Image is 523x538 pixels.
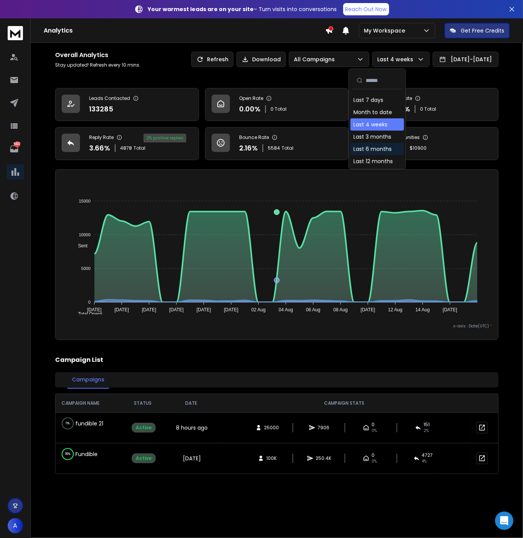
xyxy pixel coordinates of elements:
p: Reach Out Now [345,5,387,13]
span: 0% [371,458,377,464]
div: Last 7 days [354,96,383,104]
a: Opportunities109$10900 [355,127,499,160]
button: [DATE]-[DATE] [433,52,499,67]
p: Download [252,56,281,63]
tspan: [DATE] [443,307,457,313]
button: Campaigns [67,371,109,389]
tspan: 0 [88,300,91,304]
p: $ 10900 [410,145,427,151]
p: 5607 [14,141,20,147]
p: 3.66 % [89,143,110,154]
div: Open Intercom Messenger [495,512,513,530]
p: Stay updated! Refresh every 10 mins. [55,62,140,68]
th: DATE [165,394,218,412]
span: 0 [371,422,375,428]
a: Leads Contacted133285 [55,88,199,121]
tspan: [DATE] [197,307,211,313]
div: Month to date [354,108,392,116]
span: Total Opens [72,311,103,317]
span: 4 % [422,458,427,464]
p: x-axis : Date(UTC) [62,323,492,329]
p: Reply Rate [89,134,114,141]
span: 5584 [268,145,280,151]
span: Total [282,145,293,151]
span: Total [134,145,145,151]
button: Get Free Credits [445,23,510,38]
tspan: 14 Aug [415,307,430,313]
div: Last 4 weeks [354,121,388,128]
tspan: 12 Aug [388,307,402,313]
button: A [8,518,23,533]
span: 2 % [424,428,429,434]
tspan: [DATE] [361,307,375,313]
tspan: 5000 [81,266,90,271]
p: Leads Contacted [89,95,130,101]
th: STATUS [121,394,165,412]
tspan: [DATE] [169,307,184,313]
p: 0 Total [420,106,436,112]
span: 100K [266,455,277,461]
td: [DATE] [165,443,218,474]
a: Click Rate0.00%0 Total [355,88,499,121]
h1: Overall Analytics [55,51,140,60]
h2: Campaign List [55,355,499,365]
td: 8 hours ago [165,412,218,443]
div: Last 12 months [354,157,393,165]
button: Refresh [191,52,233,67]
tspan: 04 Aug [279,307,293,313]
img: logo [8,26,23,40]
div: Last 3 months [354,133,391,141]
p: Open Rate [239,95,263,101]
th: CAMPAIGN STATS [218,394,470,412]
tspan: 06 Aug [306,307,320,313]
div: Last 6 months [354,145,392,153]
tspan: [DATE] [224,307,238,313]
tspan: [DATE] [142,307,156,313]
span: 25000 [264,425,279,431]
p: 2.16 % [239,143,258,154]
span: 0 [371,452,375,458]
a: Open Rate0.00%0 Total [205,88,349,121]
p: All Campaigns [294,56,338,63]
tspan: 08 Aug [334,307,348,313]
p: Last 4 weeks [377,56,416,63]
span: Sent [72,243,88,249]
tspan: 02 Aug [251,307,266,313]
p: 0 Total [270,106,287,112]
div: Active [132,423,156,433]
th: CAMPAIGN NAME [55,394,121,412]
h1: Analytics [44,26,325,35]
p: 99 % [65,450,70,458]
td: Fundible [55,443,121,465]
a: 5607 [7,141,22,157]
td: fundible 21 [55,413,121,434]
button: Download [236,52,286,67]
span: 4878 [120,145,132,151]
a: Bounce Rate2.16%5584Total [205,127,349,160]
strong: Your warmest leads are on your site [148,5,254,13]
tspan: 10000 [79,232,91,237]
span: 250.4K [316,455,331,461]
a: Reach Out Now [343,3,389,15]
span: 0% [371,428,377,434]
span: 7906 [318,425,329,431]
span: 151 [424,422,430,428]
div: Active [132,453,156,463]
p: Get Free Credits [461,27,504,34]
a: Reply Rate3.66%4878Total2% positive replies [55,127,199,160]
p: My Workspace [364,27,408,34]
p: 133285 [89,104,113,114]
span: 4727 [422,452,433,458]
div: 2 % positive replies [143,134,186,142]
tspan: [DATE] [114,307,129,313]
p: Refresh [207,56,228,63]
p: – Turn visits into conversations [148,5,337,13]
p: Bounce Rate [239,134,269,141]
p: 0 % [66,420,70,427]
tspan: 15000 [79,199,91,203]
tspan: [DATE] [87,307,102,313]
p: 0.00 % [239,104,261,114]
